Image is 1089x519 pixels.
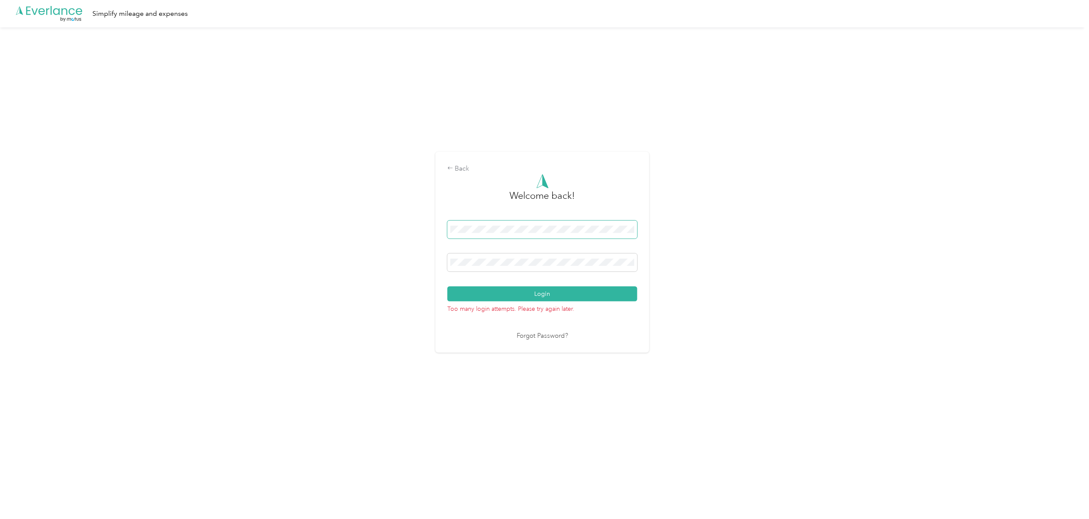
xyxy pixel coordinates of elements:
[517,331,568,341] a: Forgot Password?
[92,9,188,19] div: Simplify mileage and expenses
[510,189,575,212] h3: greeting
[447,301,637,313] p: Too many login attempts. Please try again later.
[447,286,637,301] button: Login
[447,164,637,174] div: Back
